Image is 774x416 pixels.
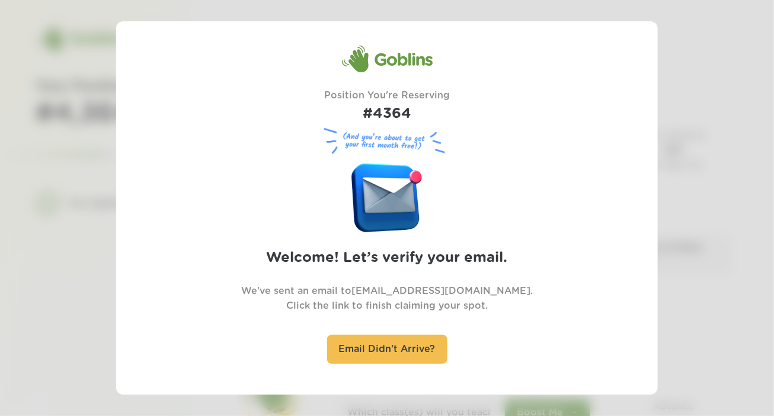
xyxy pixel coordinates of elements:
div: Email Didn't Arrive? [327,335,447,364]
p: We've sent an email to [EMAIL_ADDRESS][DOMAIN_NAME] . Click the link to finish claiming your spot. [241,284,533,313]
h2: Welcome! Let’s verify your email. [267,247,508,269]
figure: (And you’re about to get your first month free!) [319,125,455,158]
div: Position You're Reserving [324,88,450,125]
h1: #4364 [324,103,450,125]
div: Goblins [341,45,433,73]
